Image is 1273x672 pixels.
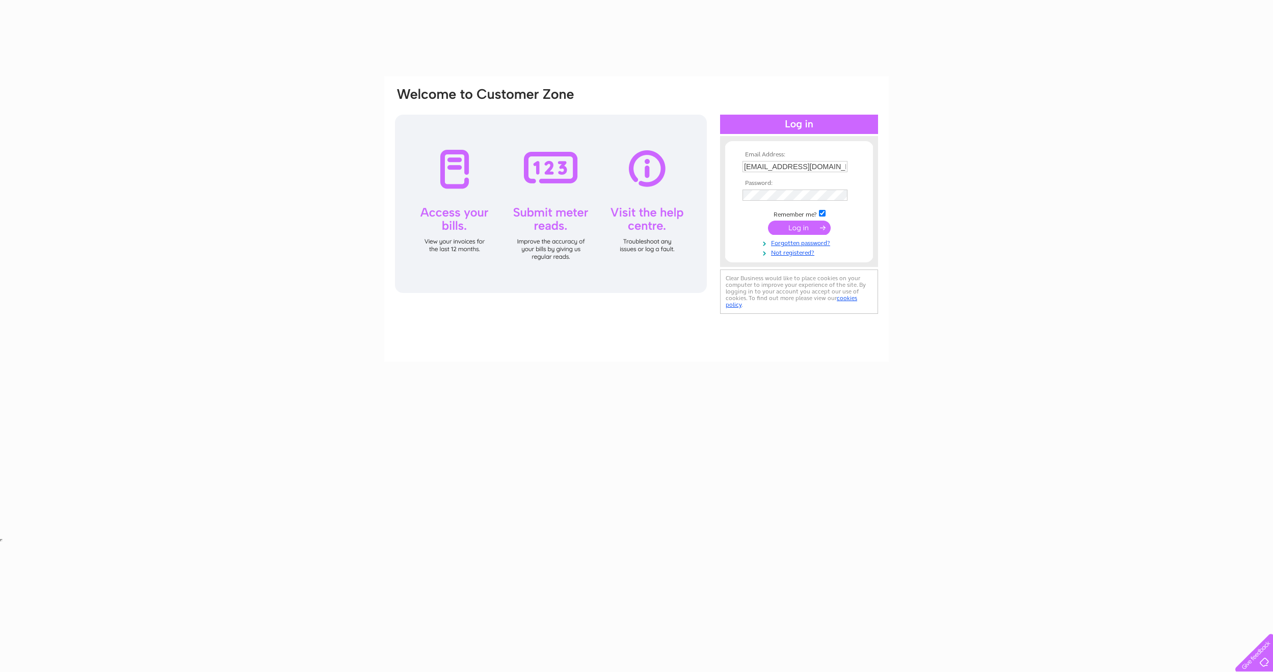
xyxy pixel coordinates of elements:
[742,237,858,247] a: Forgotten password?
[740,208,858,219] td: Remember me?
[720,270,878,314] div: Clear Business would like to place cookies on your computer to improve your experience of the sit...
[740,151,858,158] th: Email Address:
[726,294,857,308] a: cookies policy
[742,247,858,257] a: Not registered?
[740,180,858,187] th: Password:
[768,221,831,235] input: Submit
